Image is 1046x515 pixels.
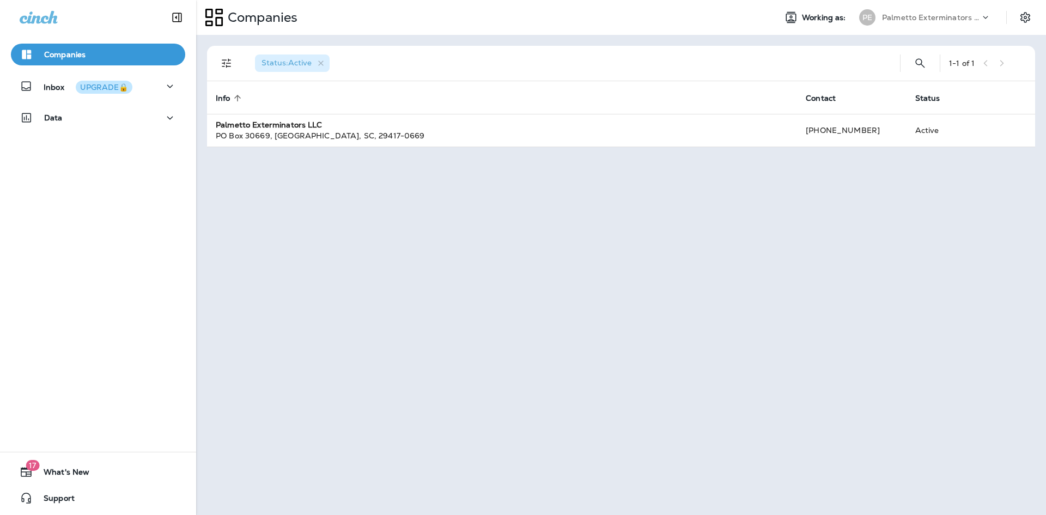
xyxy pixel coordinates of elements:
td: Active [907,114,976,147]
div: PO Box 30669 , [GEOGRAPHIC_DATA] , SC , 29417-0669 [216,130,788,141]
div: UPGRADE🔒 [80,83,128,91]
button: Data [11,107,185,129]
button: UPGRADE🔒 [76,81,132,94]
span: Info [216,94,230,103]
p: Palmetto Exterminators LLC [882,13,980,22]
td: [PHONE_NUMBER] [797,114,906,147]
button: Support [11,487,185,509]
span: Contact [806,93,850,103]
button: Collapse Sidebar [162,7,192,28]
button: Filters [216,52,238,74]
div: PE [859,9,875,26]
button: InboxUPGRADE🔒 [11,75,185,97]
span: What's New [33,468,89,481]
p: Data [44,113,63,122]
button: Search Companies [909,52,931,74]
span: Status : Active [261,58,312,68]
p: Companies [44,50,86,59]
div: 1 - 1 of 1 [949,59,975,68]
span: Working as: [802,13,848,22]
button: Companies [11,44,185,65]
span: Info [216,93,245,103]
span: Status [915,93,954,103]
strong: Palmetto Exterminators LLC [216,120,323,130]
button: Settings [1015,8,1035,27]
span: Contact [806,94,836,103]
span: 17 [26,460,39,471]
p: Companies [223,9,297,26]
span: Support [33,494,75,507]
p: Inbox [44,81,132,92]
button: 17What's New [11,461,185,483]
div: Status:Active [255,54,330,72]
span: Status [915,94,940,103]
